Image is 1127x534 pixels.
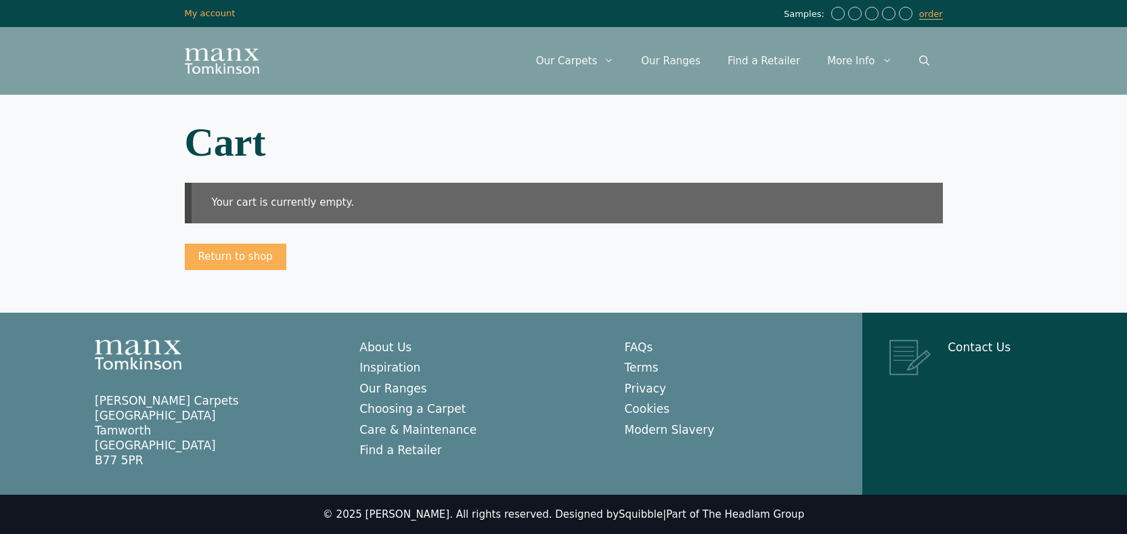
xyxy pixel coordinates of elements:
a: My account [185,8,236,18]
a: Squibble [619,508,663,520]
a: Find a Retailer [359,443,442,457]
a: About Us [359,340,412,354]
p: [PERSON_NAME] Carpets [GEOGRAPHIC_DATA] Tamworth [GEOGRAPHIC_DATA] B77 5PR [95,393,332,468]
a: Cookies [625,402,670,416]
a: Inspiration [359,361,420,374]
a: Contact Us [948,340,1011,354]
img: Manx Tomkinson [185,48,259,74]
a: Our Ranges [627,41,714,81]
a: order [919,9,943,20]
div: © 2025 [PERSON_NAME]. All rights reserved. Designed by | [323,508,804,522]
a: More Info [814,41,905,81]
img: Manx Tomkinson Logo [95,340,181,370]
a: Terms [625,361,659,374]
a: Our Ranges [359,382,426,395]
nav: Primary [523,41,943,81]
div: Your cart is currently empty. [185,183,943,223]
a: Find a Retailer [714,41,814,81]
a: Choosing a Carpet [359,402,466,416]
a: Privacy [625,382,667,395]
a: Open Search Bar [906,41,943,81]
a: Care & Maintenance [359,423,477,437]
span: Samples: [784,9,828,20]
a: Part of The Headlam Group [666,508,804,520]
a: FAQs [625,340,653,354]
h1: Cart [185,122,943,162]
a: Modern Slavery [625,423,715,437]
a: Return to shop [185,244,286,271]
a: Our Carpets [523,41,628,81]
